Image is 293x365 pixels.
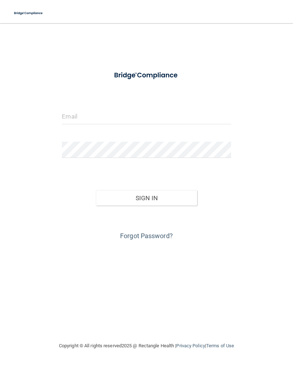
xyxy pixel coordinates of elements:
[62,108,231,124] input: Email
[206,343,234,348] a: Terms of Use
[120,232,173,240] a: Forgot Password?
[176,343,205,348] a: Privacy Policy
[96,190,197,206] button: Sign In
[11,6,46,21] img: bridge_compliance_login_screen.278c3ca4.svg
[107,66,186,84] img: bridge_compliance_login_screen.278c3ca4.svg
[14,334,279,357] div: Copyright © All rights reserved 2025 @ Rectangle Health | |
